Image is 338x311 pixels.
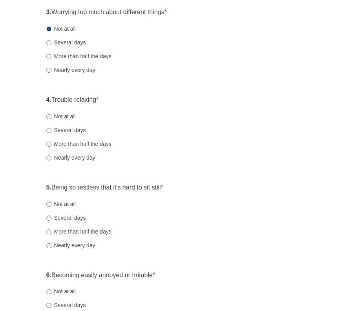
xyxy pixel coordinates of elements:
[46,9,51,15] strong: 3.
[46,54,51,59] input: More than half the days
[46,96,99,105] label: Trouble relaxing
[46,128,51,133] input: Several days
[46,200,76,208] label: Not at all
[46,154,95,162] label: Nearly every day
[46,112,76,120] label: Not at all
[46,8,167,17] label: Worrying too much about different things
[46,228,111,236] label: More than half the days
[46,39,86,46] label: Several days
[46,52,111,60] label: More than half the days
[46,96,51,103] strong: 4.
[46,114,51,119] input: Not at all
[46,68,51,73] input: Nearly every day
[46,229,51,234] input: More than half the days
[46,25,76,33] label: Not at all
[46,26,51,31] input: Not at all
[46,155,51,160] input: Nearly every day
[46,202,51,207] input: Not at all
[46,183,163,192] label: Being so restless that it's hard to sit still
[46,142,51,147] input: More than half the days
[46,272,51,278] strong: 6.
[46,40,51,45] input: Several days
[46,140,111,148] label: More than half the days
[46,241,95,249] label: Nearly every day
[46,126,86,134] label: Several days
[46,301,86,309] label: Several days
[46,184,51,191] strong: 5.
[46,243,51,248] input: Nearly every day
[46,303,51,308] input: Several days
[46,66,95,74] label: Nearly every day
[46,215,51,221] input: Several days
[46,214,86,222] label: Several days
[46,271,155,280] label: Becoming easily annoyed or irritable
[46,289,51,294] input: Not at all
[46,287,76,295] label: Not at all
